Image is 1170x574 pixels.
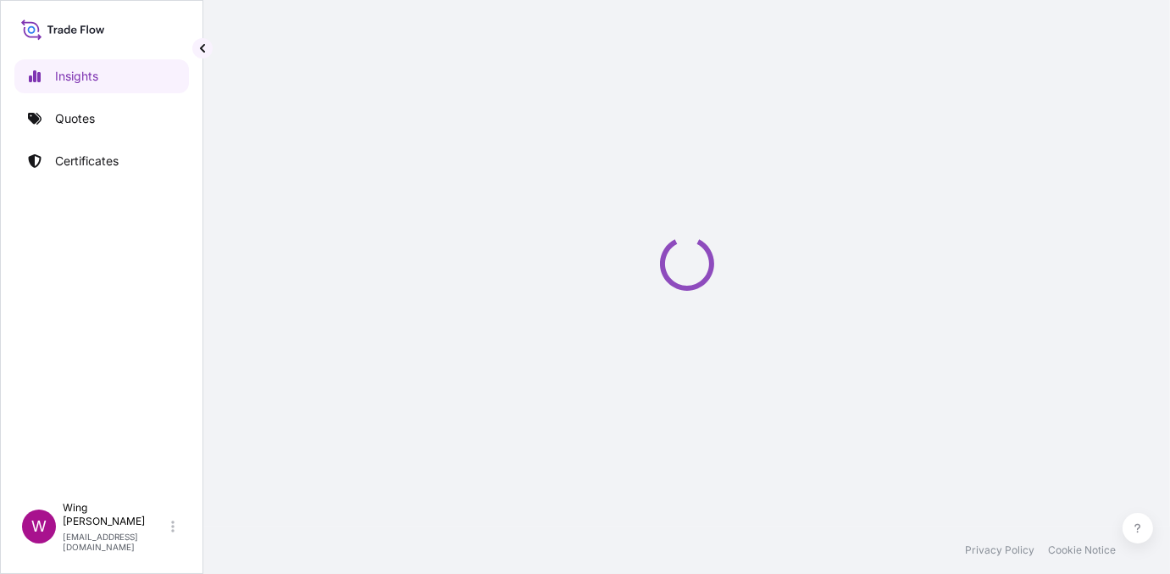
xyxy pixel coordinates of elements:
[1048,543,1116,557] a: Cookie Notice
[14,102,189,136] a: Quotes
[965,543,1034,557] a: Privacy Policy
[63,532,168,552] p: [EMAIL_ADDRESS][DOMAIN_NAME]
[55,68,98,85] p: Insights
[14,59,189,93] a: Insights
[14,144,189,178] a: Certificates
[63,501,168,528] p: Wing [PERSON_NAME]
[31,518,47,535] span: W
[55,153,119,170] p: Certificates
[55,110,95,127] p: Quotes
